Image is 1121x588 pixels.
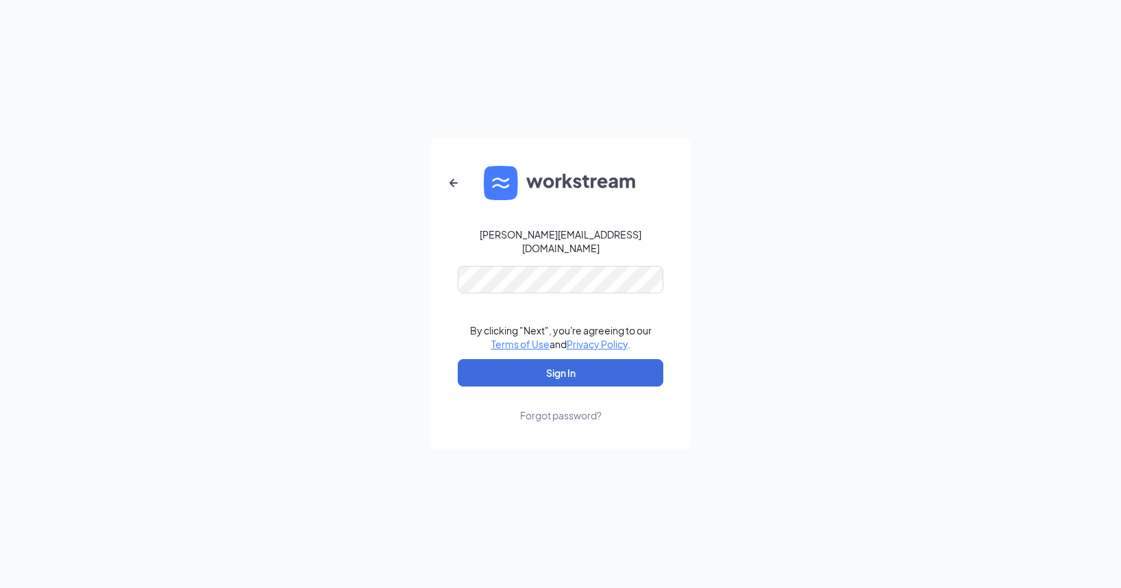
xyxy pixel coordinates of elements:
button: Sign In [458,359,663,387]
svg: ArrowLeftNew [445,175,462,191]
a: Forgot password? [520,387,602,422]
div: Forgot password? [520,408,602,422]
button: ArrowLeftNew [437,167,470,199]
a: Terms of Use [491,338,550,350]
div: [PERSON_NAME][EMAIL_ADDRESS][DOMAIN_NAME] [458,228,663,255]
a: Privacy Policy [567,338,628,350]
div: By clicking "Next", you're agreeing to our and . [470,323,652,351]
img: WS logo and Workstream text [484,166,637,200]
